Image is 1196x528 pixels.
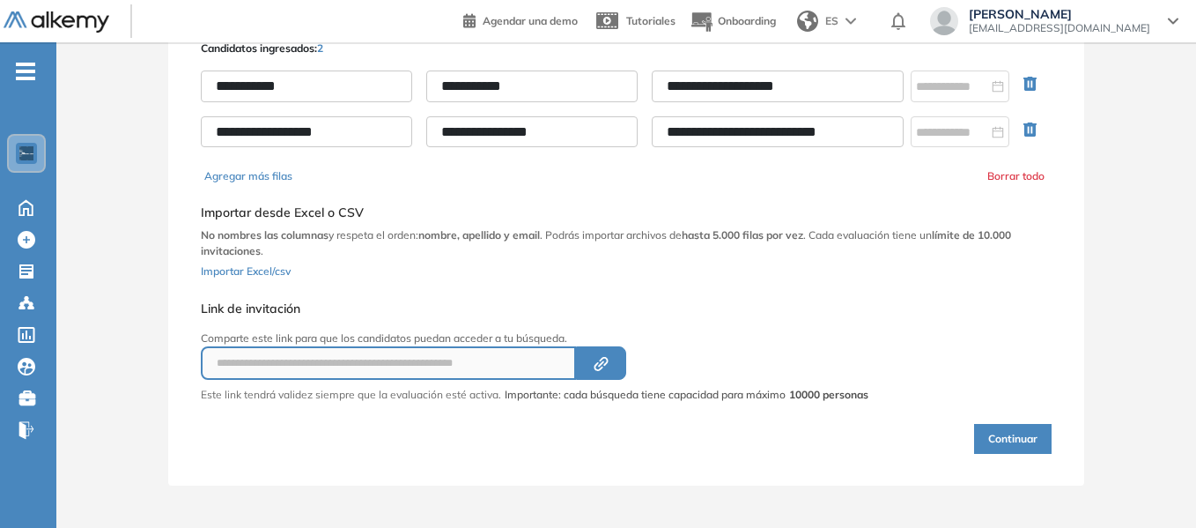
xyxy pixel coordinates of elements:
[682,228,803,242] b: hasta 5.000 filas por vez
[969,21,1150,35] span: [EMAIL_ADDRESS][DOMAIN_NAME]
[16,70,35,73] i: -
[418,228,540,242] b: nombre, apellido y email
[789,388,868,401] strong: 10000 personas
[201,228,329,242] b: No nombres las columnas
[201,387,501,403] p: Este link tendrá validez siempre que la evaluación esté activa.
[204,168,292,184] button: Agregar más filas
[969,7,1150,21] span: [PERSON_NAME]
[626,14,676,27] span: Tutoriales
[201,264,291,278] span: Importar Excel/csv
[974,424,1052,454] button: Continuar
[201,41,323,56] p: Candidatos ingresados:
[201,331,868,346] p: Comparte este link para que los candidatos puedan acceder a tu búsqueda.
[201,227,1052,259] p: y respeta el orden: . Podrás importar archivos de . Cada evaluación tiene un .
[19,146,33,160] img: https://assets.alkemy.org/workspaces/1802/d452bae4-97f6-47ab-b3bf-1c40240bc960.jpg
[987,168,1045,184] button: Borrar todo
[201,259,291,280] button: Importar Excel/csv
[505,387,868,403] span: Importante: cada búsqueda tiene capacidad para máximo
[825,13,838,29] span: ES
[4,11,109,33] img: Logo
[797,11,818,32] img: world
[483,14,578,27] span: Agendar una demo
[317,41,323,55] span: 2
[690,3,776,41] button: Onboarding
[718,14,776,27] span: Onboarding
[201,205,1052,220] h5: Importar desde Excel o CSV
[845,18,856,25] img: arrow
[463,9,578,30] a: Agendar una demo
[201,301,868,316] h5: Link de invitación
